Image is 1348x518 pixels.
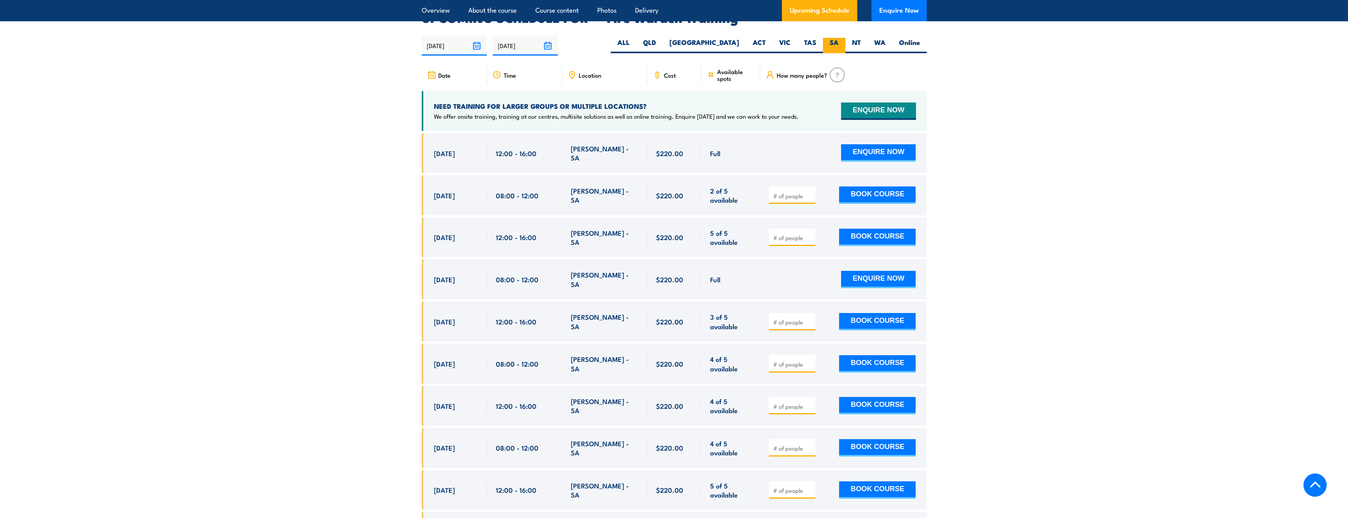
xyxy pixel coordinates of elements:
span: Location [579,72,601,78]
input: To date [493,35,558,56]
label: ACT [746,38,772,53]
span: $220.00 [656,317,683,326]
button: ENQUIRE NOW [841,271,916,288]
button: ENQUIRE NOW [841,144,916,162]
span: $220.00 [656,233,683,242]
span: 08:00 - 12:00 [496,275,538,284]
span: $220.00 [656,485,683,494]
label: TAS [797,38,823,53]
span: [DATE] [434,275,455,284]
span: [DATE] [434,401,455,410]
button: BOOK COURSE [839,481,916,499]
button: BOOK COURSE [839,397,916,414]
span: $220.00 [656,275,683,284]
span: 08:00 - 12:00 [496,359,538,368]
span: $220.00 [656,401,683,410]
span: Full [710,149,720,158]
span: Date [438,72,451,78]
span: [DATE] [434,485,455,494]
span: [PERSON_NAME] - SA [571,144,639,162]
h4: NEED TRAINING FOR LARGER GROUPS OR MULTIPLE LOCATIONS? [434,102,798,110]
span: [DATE] [434,191,455,200]
button: BOOK COURSE [839,229,916,246]
button: BOOK COURSE [839,313,916,330]
span: [PERSON_NAME] - SA [571,439,639,457]
label: [GEOGRAPHIC_DATA] [663,38,746,53]
input: # of people [773,486,813,494]
span: [DATE] [434,317,455,326]
input: # of people [773,318,813,326]
span: [DATE] [434,233,455,242]
button: BOOK COURSE [839,186,916,204]
h2: UPCOMING SCHEDULE FOR - "Fire Warden Training" [422,12,927,23]
span: 4 of 5 available [710,354,752,373]
label: VIC [772,38,797,53]
span: 12:00 - 16:00 [496,485,537,494]
span: [PERSON_NAME] - SA [571,186,639,205]
span: $220.00 [656,443,683,452]
span: Available spots [717,68,755,82]
label: Online [892,38,927,53]
label: SA [823,38,845,53]
span: 4 of 5 available [710,439,752,457]
span: 5 of 5 available [710,228,752,247]
label: WA [868,38,892,53]
span: [PERSON_NAME] - SA [571,312,639,331]
span: [DATE] [434,149,455,158]
input: # of people [773,402,813,410]
label: ALL [611,38,636,53]
span: 2 of 5 available [710,186,752,205]
input: # of people [773,192,813,200]
span: 08:00 - 12:00 [496,191,538,200]
span: 12:00 - 16:00 [496,233,537,242]
span: 08:00 - 12:00 [496,443,538,452]
input: # of people [773,234,813,242]
span: 5 of 5 available [710,481,752,499]
input: # of people [773,360,813,368]
span: [PERSON_NAME] - SA [571,397,639,415]
span: 12:00 - 16:00 [496,317,537,326]
span: 12:00 - 16:00 [496,401,537,410]
span: [PERSON_NAME] - SA [571,270,639,289]
p: We offer onsite training, training at our centres, multisite solutions as well as online training... [434,112,798,120]
label: QLD [636,38,663,53]
button: BOOK COURSE [839,355,916,373]
button: ENQUIRE NOW [841,102,916,120]
span: 4 of 5 available [710,397,752,415]
span: How many people? [777,72,827,78]
span: Time [504,72,516,78]
span: Cost [664,72,676,78]
span: Full [710,275,720,284]
span: [DATE] [434,359,455,368]
input: From date [422,35,487,56]
span: $220.00 [656,149,683,158]
span: 12:00 - 16:00 [496,149,537,158]
button: BOOK COURSE [839,439,916,457]
span: $220.00 [656,191,683,200]
span: [PERSON_NAME] - SA [571,354,639,373]
label: NT [845,38,868,53]
input: # of people [773,444,813,452]
span: $220.00 [656,359,683,368]
span: [PERSON_NAME] - SA [571,481,639,499]
span: [PERSON_NAME] - SA [571,228,639,247]
span: [DATE] [434,443,455,452]
span: 3 of 5 available [710,312,752,331]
